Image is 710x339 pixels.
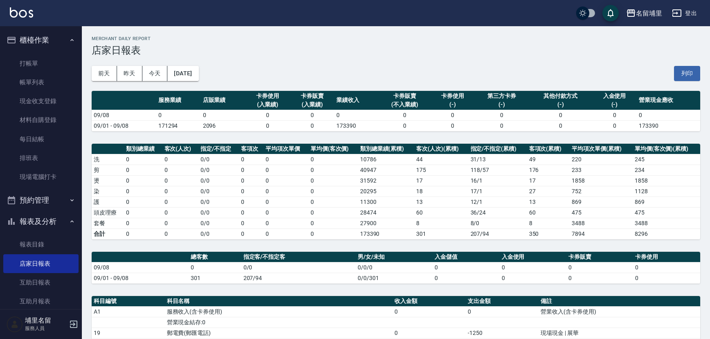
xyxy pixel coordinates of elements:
a: 打帳單 [3,54,79,73]
td: 18 [414,186,469,197]
th: 店販業績 [201,91,246,110]
td: 207/94 [469,228,527,239]
button: 昨天 [117,66,142,81]
td: 0 [245,120,290,131]
th: 客次(人次) [162,144,198,154]
td: 27 [527,186,570,197]
td: 郵電費(郵匯電話) [165,328,393,338]
td: 頭皮理療 [92,207,124,218]
td: 234 [633,165,700,175]
td: 0 [309,186,358,197]
td: 0 [566,262,633,273]
td: 0 [309,197,358,207]
td: 0 [162,186,198,197]
td: 40947 [358,165,414,175]
p: 服務人員 [25,325,67,332]
td: 0 [392,328,466,338]
td: 350 [527,228,570,239]
td: 0 / 0 [198,207,239,218]
td: 0 [637,110,700,120]
td: 0 / 0 [198,218,239,228]
td: 0 [334,110,379,120]
div: (-) [432,100,473,109]
td: 0 [239,197,264,207]
td: 245 [633,154,700,165]
td: 49 [527,154,570,165]
td: 0 [475,120,529,131]
td: 0 [124,197,162,207]
td: 0 [162,165,198,175]
td: 0 [529,120,592,131]
td: 0 [309,165,358,175]
td: 7894 [570,228,633,239]
th: 客項次 [239,144,264,154]
a: 報表目錄 [3,235,79,254]
td: 3488 [633,218,700,228]
td: 17 [414,175,469,186]
div: 名留埔里 [636,8,662,18]
img: Logo [10,7,33,18]
th: 卡券使用 [633,252,700,262]
td: 220 [570,154,633,165]
th: 入金儲值 [433,252,499,262]
td: 0 [264,186,308,197]
td: 0 [379,110,430,120]
td: 09/01 - 09/08 [92,120,156,131]
th: 男/女/未知 [356,252,433,262]
h5: 埔里名留 [25,316,67,325]
a: 排班表 [3,149,79,167]
td: 175 [414,165,469,175]
div: (不入業績) [381,100,428,109]
td: 0 [264,165,308,175]
td: 1128 [633,186,700,197]
td: 0 [156,110,201,120]
td: 11300 [358,197,414,207]
td: 31592 [358,175,414,186]
td: 09/08 [92,110,156,120]
td: 0 [592,120,637,131]
a: 材料自購登錄 [3,111,79,129]
td: 0 [475,110,529,120]
a: 現金收支登錄 [3,92,79,111]
td: 0 [124,165,162,175]
a: 互助日報表 [3,273,79,292]
td: 0/0 [198,228,239,239]
td: 0 [124,207,162,218]
td: 0 [162,154,198,165]
th: 類別總業績 [124,144,162,154]
td: 0 [290,110,334,120]
th: 客項次(累積) [527,144,570,154]
th: 指定/不指定 [198,144,239,154]
div: (入業績) [292,100,332,109]
div: (-) [531,100,590,109]
button: 櫃檯作業 [3,29,79,51]
div: 卡券販賣 [292,92,332,100]
h2: Merchant Daily Report [92,36,700,41]
td: 0 [124,228,162,239]
td: 869 [633,197,700,207]
td: 0 [566,273,633,283]
td: 洗 [92,154,124,165]
td: 8 / 0 [469,218,527,228]
td: 0 [162,228,198,239]
td: 0 / 0 [198,175,239,186]
td: 0 [245,110,290,120]
td: 護 [92,197,124,207]
div: (入業績) [247,100,288,109]
td: 0 [124,186,162,197]
td: 2096 [201,120,246,131]
td: 118 / 57 [469,165,527,175]
td: 44 [414,154,469,165]
td: 0 [239,218,264,228]
td: 0 [430,120,475,131]
td: 171294 [156,120,201,131]
td: 0 [239,228,264,239]
button: 前天 [92,66,117,81]
button: [DATE] [167,66,198,81]
td: 0 [529,110,592,120]
th: 卡券販賣 [566,252,633,262]
a: 店家日報表 [3,254,79,273]
td: 0 [124,218,162,228]
td: 36 / 24 [469,207,527,218]
td: 13 [527,197,570,207]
